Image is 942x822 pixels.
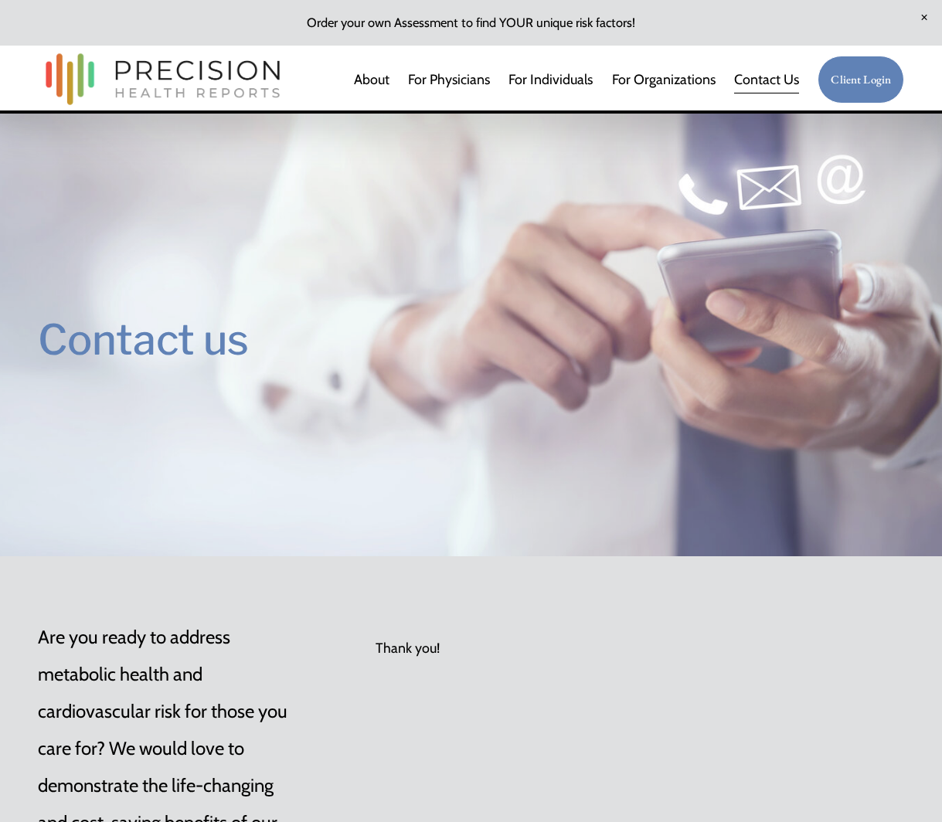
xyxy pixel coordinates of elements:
a: folder dropdown [612,64,716,94]
a: For Physicians [408,64,490,94]
span: For Organizations [612,66,716,93]
img: Precision Health Reports [38,46,288,112]
a: For Individuals [508,64,593,94]
a: Client Login [818,56,904,104]
h1: Contact us [38,308,688,371]
a: Contact Us [734,64,799,94]
a: About [354,64,389,94]
div: Thank you! [376,634,688,662]
iframe: Chat Widget [865,748,942,822]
